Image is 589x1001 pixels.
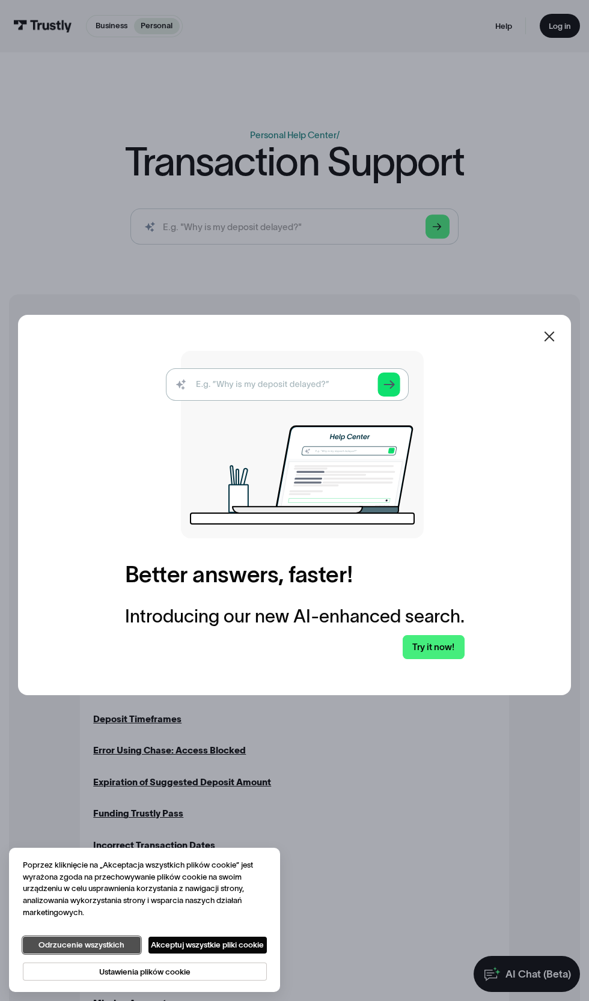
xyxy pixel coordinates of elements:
[23,937,141,954] button: Odrzucenie wszystkich
[9,848,280,992] div: Cookie banner
[148,937,266,954] button: Akceptuj wszystkie pliki cookie
[23,963,267,981] button: Ustawienia plików cookie
[125,606,465,626] div: Introducing our new AI-enhanced search.
[403,635,464,659] a: Try it now!
[23,859,267,919] div: Poprzez kliknięcie na „Akceptacja wszystkich plików cookie” jest wyrażona zgoda na przechowywanie...
[125,561,353,588] h2: Better answers, faster!
[23,859,267,981] div: prywatność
